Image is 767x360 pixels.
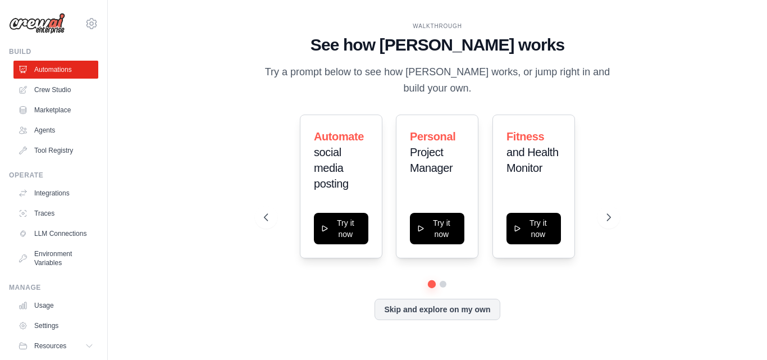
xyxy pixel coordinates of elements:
button: Skip and explore on my own [375,299,500,320]
div: WALKTHROUGH [264,22,611,30]
h1: See how [PERSON_NAME] works [264,35,611,55]
a: Usage [13,297,98,315]
a: Settings [13,317,98,335]
button: Try it now [410,213,464,244]
a: Crew Studio [13,81,98,99]
div: Manage [9,283,98,292]
span: and Health Monitor [506,146,559,174]
span: social media posting [314,146,349,190]
button: Try it now [506,213,561,244]
button: Resources [13,337,98,355]
a: Traces [13,204,98,222]
span: Fitness [506,130,544,143]
a: Agents [13,121,98,139]
span: Project Manager [410,146,453,174]
a: Marketplace [13,101,98,119]
button: Try it now [314,213,368,244]
div: Operate [9,171,98,180]
a: Automations [13,61,98,79]
a: Integrations [13,184,98,202]
div: Build [9,47,98,56]
a: LLM Connections [13,225,98,243]
a: Tool Registry [13,142,98,160]
img: Logo [9,13,65,34]
p: Try a prompt below to see how [PERSON_NAME] works, or jump right in and build your own. [264,64,611,97]
span: Automate [314,130,364,143]
a: Environment Variables [13,245,98,272]
span: Personal [410,130,455,143]
span: Resources [34,341,66,350]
